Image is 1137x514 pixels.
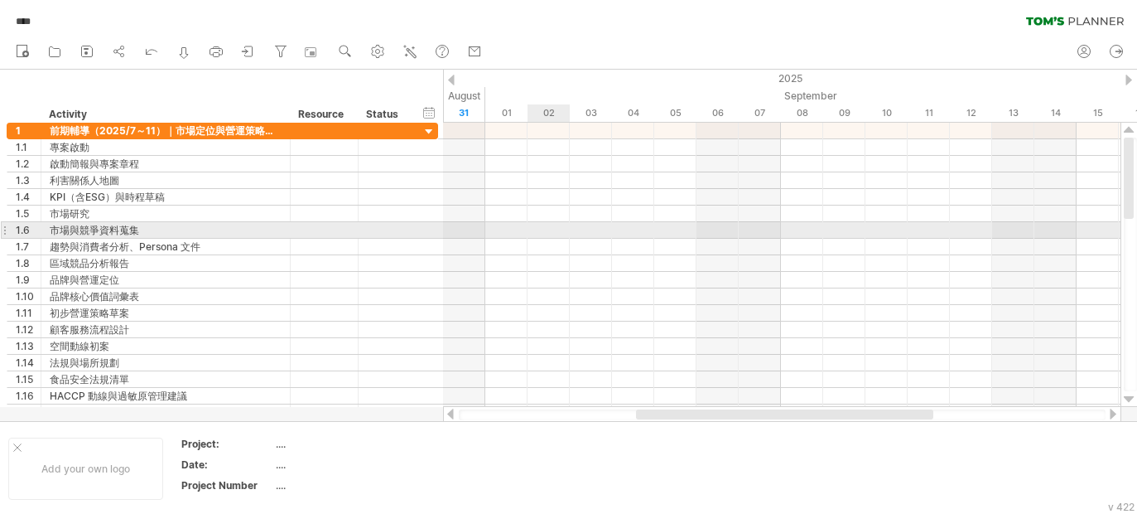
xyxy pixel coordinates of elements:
div: 1.17 [16,405,41,420]
div: Friday, 5 September 2025 [654,104,696,122]
div: 1.10 [16,289,41,304]
div: Monday, 15 September 2025 [1077,104,1119,122]
div: Add your own logo [8,438,163,500]
div: .... [276,478,415,492]
div: Saturday, 6 September 2025 [696,104,739,122]
div: Tuesday, 9 September 2025 [823,104,865,122]
div: HACCP 動線與過敏原管理建議 [50,388,282,404]
div: Wednesday, 10 September 2025 [865,104,908,122]
div: Monday, 1 September 2025 [485,104,528,122]
div: Wednesday, 3 September 2025 [570,104,612,122]
div: 1.8 [16,255,41,271]
div: v 422 [1108,501,1135,513]
div: 市場研究 [50,206,282,221]
div: Thursday, 11 September 2025 [908,104,950,122]
div: Sunday, 31 August 2025 [443,104,485,122]
div: Project: [181,437,272,451]
div: 顧客服務流程設計 [50,322,282,337]
div: 1.7 [16,239,41,255]
div: 1.15 [16,371,41,387]
div: KPI（含ESG）與時程草稿 [50,189,282,205]
div: Resource [298,106,349,123]
div: 啟動簡報與專案章程 [50,156,282,172]
div: Date: [181,458,272,472]
div: 1.14 [16,355,41,371]
div: 交付物 [50,405,282,420]
div: 1.6 [16,222,41,238]
div: Friday, 12 September 2025 [950,104,992,122]
div: Activity [49,106,281,123]
div: 前期輔導（2025/7～11）｜市場定位與營運策略設計 [50,123,282,138]
div: 1.9 [16,272,41,288]
div: Project Number [181,478,272,492]
div: 食品安全法規清單 [50,371,282,387]
div: 市場與競爭資料蒐集 [50,222,282,238]
div: 利害關係人地圖 [50,172,282,188]
div: Thursday, 4 September 2025 [612,104,654,122]
div: 1.11 [16,305,41,321]
div: Sunday, 14 September 2025 [1034,104,1077,122]
div: 空間動線初案 [50,338,282,354]
div: 1.3 [16,172,41,188]
div: .... [276,458,415,472]
div: 1.1 [16,139,41,155]
div: 專案啟動 [50,139,282,155]
div: 1.16 [16,388,41,404]
div: 法規與場所規劃 [50,355,282,371]
div: 1.13 [16,338,41,354]
div: 品牌與營運定位 [50,272,282,288]
div: .... [276,437,415,451]
div: 品牌核心價值詞彙表 [50,289,282,304]
div: Tuesday, 2 September 2025 [528,104,570,122]
div: 趨勢與消費者分析、Persona 文件 [50,239,282,255]
div: Status [366,106,402,123]
div: 1.2 [16,156,41,172]
div: 1.4 [16,189,41,205]
div: Saturday, 13 September 2025 [992,104,1034,122]
div: Monday, 8 September 2025 [781,104,823,122]
div: 1.12 [16,322,41,337]
div: Sunday, 7 September 2025 [739,104,781,122]
div: 初步營運策略草案 [50,305,282,321]
div: 區域競品分析報告 [50,255,282,271]
div: 1 [16,123,41,138]
div: 1.5 [16,206,41,221]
